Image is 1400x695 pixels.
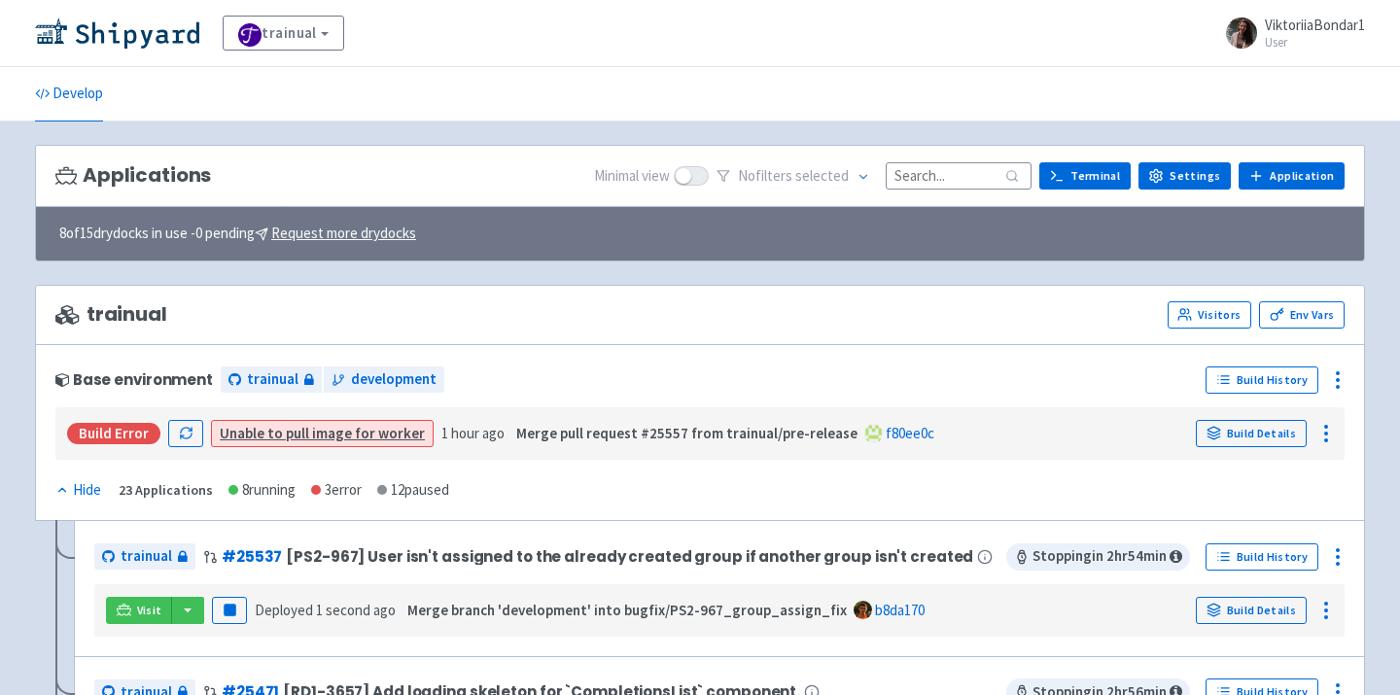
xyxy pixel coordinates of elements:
a: Build History [1206,366,1318,394]
a: Visit [106,597,172,624]
a: b8da170 [875,601,925,619]
span: Deployed [255,601,396,619]
a: Application [1239,162,1345,190]
a: ViktoriiaBondar1 User [1214,17,1365,49]
h3: Applications [55,164,211,187]
span: 8 of 15 drydocks in use - 0 pending [59,223,416,245]
div: Build Error [67,423,160,444]
a: Develop [35,67,103,122]
a: trainual [94,543,195,570]
div: 23 Applications [119,479,213,502]
div: Base environment [55,371,213,388]
strong: Merge pull request #25557 from trainual/pre-release [516,424,857,442]
div: 12 paused [377,479,449,502]
strong: Merge branch 'development' into bugfix/PS2-967_group_assign_fix [407,601,847,619]
a: trainual [221,366,322,393]
a: Terminal [1039,162,1131,190]
a: Build History [1206,543,1318,571]
span: selected [795,166,849,185]
span: trainual [55,303,167,326]
button: Pause [212,597,247,624]
a: Build Details [1196,420,1307,447]
small: User [1265,36,1365,49]
a: #25537 [222,546,282,567]
button: Hide [55,479,103,502]
u: Request more drydocks [271,224,416,242]
a: trainual [223,16,344,51]
a: Unable to pull image for worker [220,424,425,442]
a: Settings [1138,162,1231,190]
span: No filter s [738,165,849,188]
time: 1 second ago [316,601,396,619]
div: 3 error [311,479,362,502]
span: development [351,368,437,391]
a: Build Details [1196,597,1307,624]
span: Visit [137,603,162,618]
a: development [324,366,444,393]
span: [PS2-967] User isn't assigned to the already created group if another group isn't created [286,548,973,565]
span: trainual [121,545,172,568]
div: 8 running [228,479,296,502]
span: Minimal view [594,165,670,188]
a: f80ee0c [886,424,934,442]
div: Hide [55,479,101,502]
span: Stopping in 2 hr 54 min [1006,543,1190,571]
time: 1 hour ago [441,424,505,442]
span: ViktoriiaBondar1 [1265,16,1365,34]
a: Visitors [1168,301,1251,329]
img: Shipyard logo [35,17,199,49]
span: trainual [247,368,298,391]
a: Env Vars [1259,301,1345,329]
input: Search... [886,162,1032,189]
